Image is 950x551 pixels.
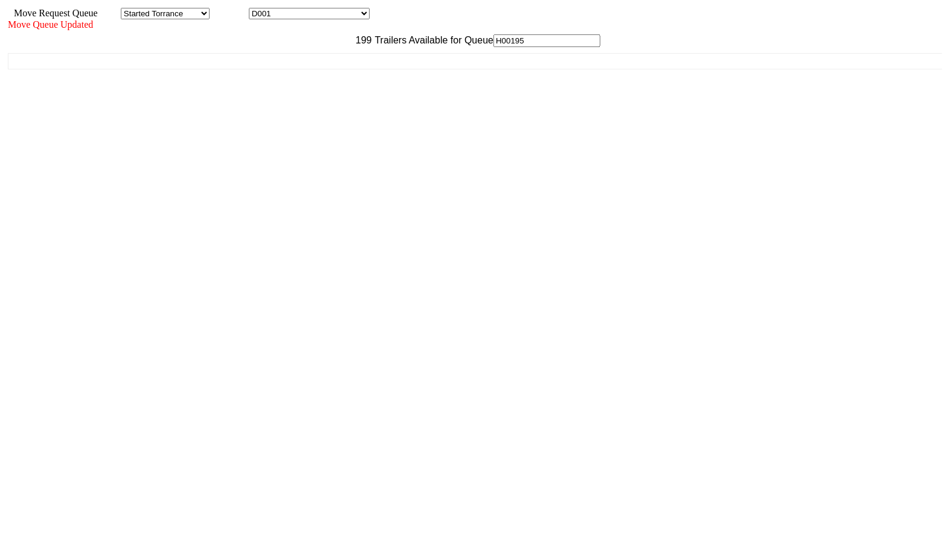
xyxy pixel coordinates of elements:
span: Move Request Queue [8,8,98,18]
span: Area [100,8,118,18]
span: Move Queue Updated [8,19,93,30]
span: Trailers Available for Queue [372,35,494,45]
span: Location [212,8,246,18]
span: 199 [350,35,372,45]
input: Filter Available Trailers [493,34,600,47]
